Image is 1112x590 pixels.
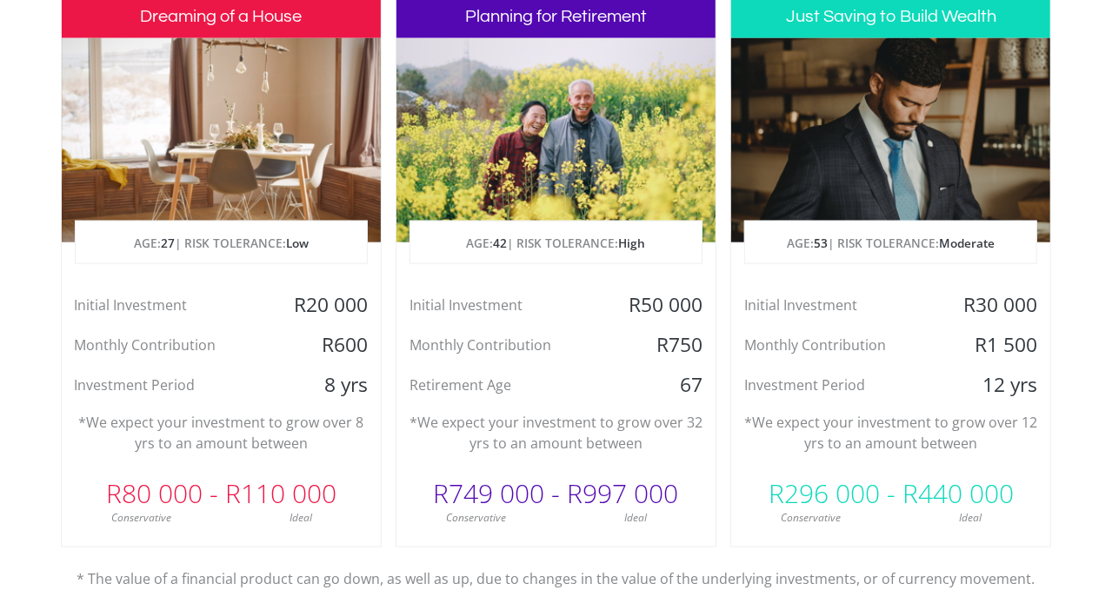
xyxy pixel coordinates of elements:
[609,372,716,398] div: 67
[744,412,1037,454] p: *We expect your investment to grow over 12 yrs to an amount between
[396,510,556,526] div: Conservative
[745,222,1036,265] p: AGE: | RISK TOLERANCE:
[62,332,275,358] div: Monthly Contribution
[62,510,222,526] div: Conservative
[274,292,380,318] div: R20 000
[939,235,995,251] span: Moderate
[731,332,944,358] div: Monthly Contribution
[493,235,507,251] span: 42
[75,412,368,454] p: *We expect your investment to grow over 8 yrs to an amount between
[944,332,1050,358] div: R1 500
[221,510,381,526] div: Ideal
[62,467,381,520] div: R80 000 - R110 000
[731,292,944,318] div: Initial Investment
[609,292,716,318] div: R50 000
[731,467,1050,520] div: R296 000 - R440 000
[410,222,702,265] p: AGE: | RISK TOLERANCE:
[556,510,716,526] div: Ideal
[76,222,367,265] p: AGE: | RISK TOLERANCE:
[891,510,1051,526] div: Ideal
[396,292,609,318] div: Initial Investment
[944,372,1050,398] div: 12 yrs
[396,467,716,520] div: R749 000 - R997 000
[410,412,702,454] p: *We expect your investment to grow over 32 yrs to an amount between
[62,372,275,398] div: Investment Period
[609,332,716,358] div: R750
[944,292,1050,318] div: R30 000
[274,372,380,398] div: 8 yrs
[731,510,891,526] div: Conservative
[618,235,645,251] span: High
[286,235,309,251] span: Low
[731,372,944,398] div: Investment Period
[396,372,609,398] div: Retirement Age
[814,235,828,251] span: 53
[62,292,275,318] div: Initial Investment
[274,332,380,358] div: R600
[161,235,175,251] span: 27
[396,332,609,358] div: Monthly Contribution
